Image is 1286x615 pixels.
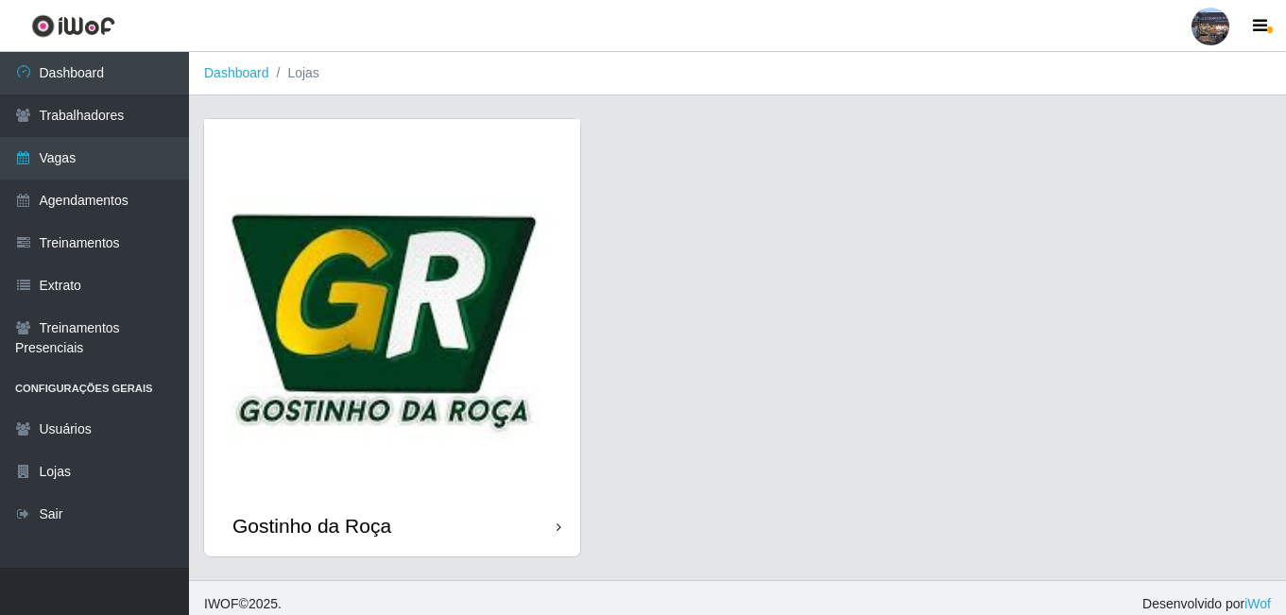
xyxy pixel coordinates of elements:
[1244,596,1271,611] a: iWof
[31,14,115,38] img: CoreUI Logo
[204,65,269,80] a: Dashboard
[189,52,1286,95] nav: breadcrumb
[269,63,319,83] li: Lojas
[232,514,391,538] div: Gostinho da Roça
[1142,594,1271,614] span: Desenvolvido por
[204,594,282,614] span: © 2025 .
[204,119,580,495] img: cardImg
[204,596,239,611] span: IWOF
